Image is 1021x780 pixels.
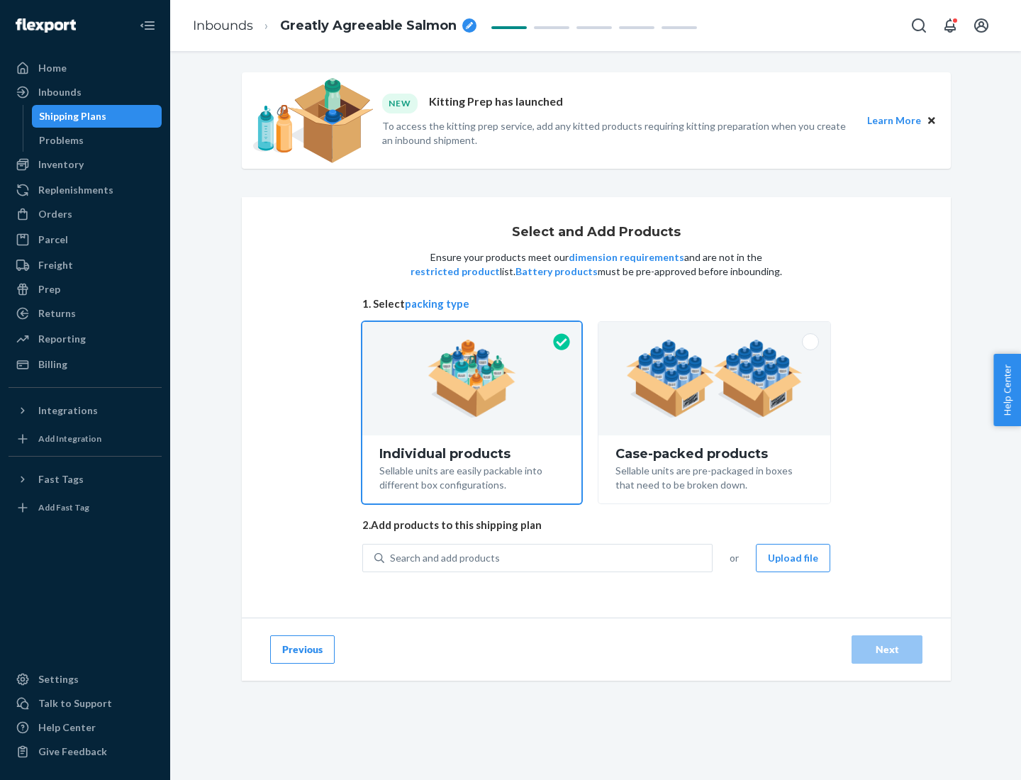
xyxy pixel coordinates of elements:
button: Integrations [9,399,162,422]
a: Prep [9,278,162,301]
a: Freight [9,254,162,277]
div: Settings [38,672,79,686]
a: Shipping Plans [32,105,162,128]
a: Settings [9,668,162,691]
img: case-pack.59cecea509d18c883b923b81aeac6d0b.png [626,340,803,418]
button: dimension requirements [569,250,684,264]
div: Talk to Support [38,696,112,711]
div: Problems [39,133,84,147]
div: NEW [382,94,418,113]
a: Problems [32,129,162,152]
a: Inventory [9,153,162,176]
div: Add Fast Tag [38,501,89,513]
a: Replenishments [9,179,162,201]
button: Learn More [867,113,921,128]
p: Kitting Prep has launched [429,94,563,113]
span: 2. Add products to this shipping plan [362,518,830,533]
div: Parcel [38,233,68,247]
div: Individual products [379,447,564,461]
button: Help Center [993,354,1021,426]
div: Integrations [38,403,98,418]
h1: Select and Add Products [512,225,681,240]
a: Help Center [9,716,162,739]
div: Freight [38,258,73,272]
a: Home [9,57,162,79]
div: Orders [38,207,72,221]
div: Next [864,642,910,657]
button: Battery products [515,264,598,279]
a: Talk to Support [9,692,162,715]
ol: breadcrumbs [182,5,488,47]
img: Flexport logo [16,18,76,33]
div: Replenishments [38,183,113,197]
span: Greatly Agreeable Salmon [280,17,457,35]
div: Case-packed products [615,447,813,461]
button: Open account menu [967,11,995,40]
button: Give Feedback [9,740,162,763]
button: packing type [405,296,469,311]
a: Orders [9,203,162,225]
img: individual-pack.facf35554cb0f1810c75b2bd6df2d64e.png [428,340,516,418]
div: Prep [38,282,60,296]
p: To access the kitting prep service, add any kitted products requiring kitting preparation when yo... [382,119,854,147]
button: Close [924,113,939,128]
div: Inventory [38,157,84,172]
a: Add Fast Tag [9,496,162,519]
div: Returns [38,306,76,321]
a: Add Integration [9,428,162,450]
p: Ensure your products meet our and are not in the list. must be pre-approved before inbounding. [409,250,783,279]
a: Inbounds [9,81,162,104]
div: Give Feedback [38,745,107,759]
div: Home [38,61,67,75]
button: Close Navigation [133,11,162,40]
span: 1. Select [362,296,830,311]
div: Search and add products [390,551,500,565]
button: Open notifications [936,11,964,40]
div: Sellable units are pre-packaged in boxes that need to be broken down. [615,461,813,492]
button: Next [852,635,922,664]
a: Parcel [9,228,162,251]
button: Upload file [756,544,830,572]
div: Sellable units are easily packable into different box configurations. [379,461,564,492]
div: Inbounds [38,85,82,99]
button: Previous [270,635,335,664]
button: restricted product [411,264,500,279]
a: Inbounds [193,18,253,33]
button: Fast Tags [9,468,162,491]
div: Reporting [38,332,86,346]
a: Returns [9,302,162,325]
a: Reporting [9,328,162,350]
a: Billing [9,353,162,376]
div: Billing [38,357,67,372]
span: or [730,551,739,565]
div: Shipping Plans [39,109,106,123]
button: Open Search Box [905,11,933,40]
div: Help Center [38,720,96,735]
div: Add Integration [38,433,101,445]
div: Fast Tags [38,472,84,486]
